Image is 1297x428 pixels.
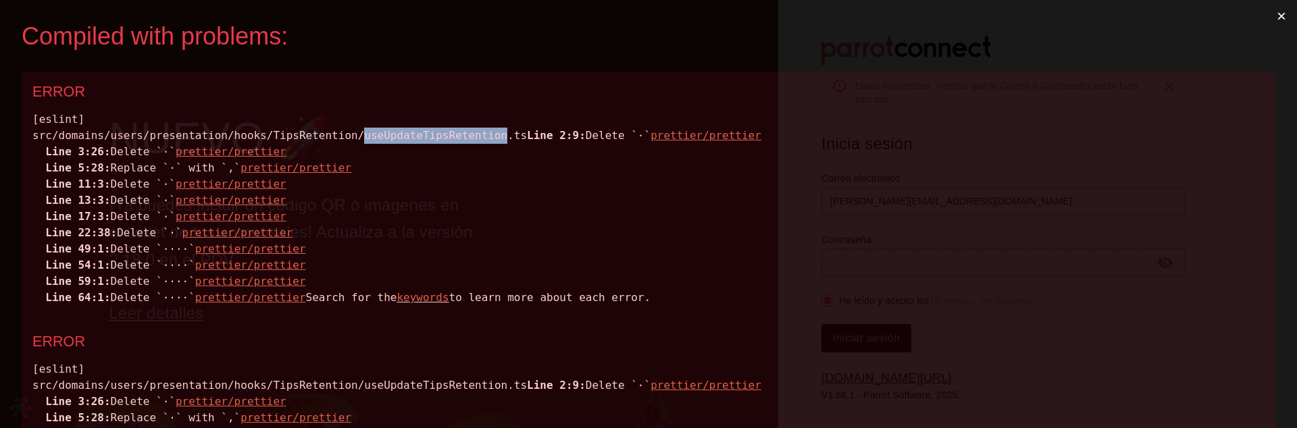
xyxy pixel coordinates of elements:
[651,129,761,142] u: prettier/prettier
[45,178,110,190] span: Line 11:3:
[45,395,110,408] span: Line 3:26:
[240,411,351,424] u: prettier/prettier
[45,291,110,304] span: Line 64:1:
[182,226,293,239] u: prettier/prettier
[176,395,286,408] u: prettier/prettier
[45,411,110,424] span: Line 5:28:
[32,333,1265,350] div: ERROR
[240,161,351,174] u: prettier/prettier
[195,259,306,271] u: prettier/prettier
[45,161,110,174] span: Line 5:28:
[527,379,586,392] span: Line 2:9:
[195,291,306,304] u: prettier/prettier
[527,129,586,142] span: Line 2:9:
[195,275,306,288] u: prettier/prettier
[45,275,110,288] span: Line 59:1:
[45,194,110,207] span: Line 13:3:
[45,210,110,223] span: Line 17:3:
[45,145,110,158] span: Line 3:26:
[195,242,306,255] u: prettier/prettier
[45,226,117,239] span: Line 22:38:
[651,379,761,392] u: prettier/prettier
[397,291,449,304] span: keywords
[176,210,286,223] u: prettier/prettier
[176,194,286,207] u: prettier/prettier
[176,145,286,158] u: prettier/prettier
[32,111,1265,306] div: [eslint] src/domains/users/presentation/hooks/TipsRetention/useUpdateTipsRetention.ts Delete `·` ...
[176,178,286,190] u: prettier/prettier
[32,83,1265,101] div: ERROR
[22,22,1254,51] div: Compiled with problems:
[45,259,110,271] span: Line 54:1:
[45,242,110,255] span: Line 49:1:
